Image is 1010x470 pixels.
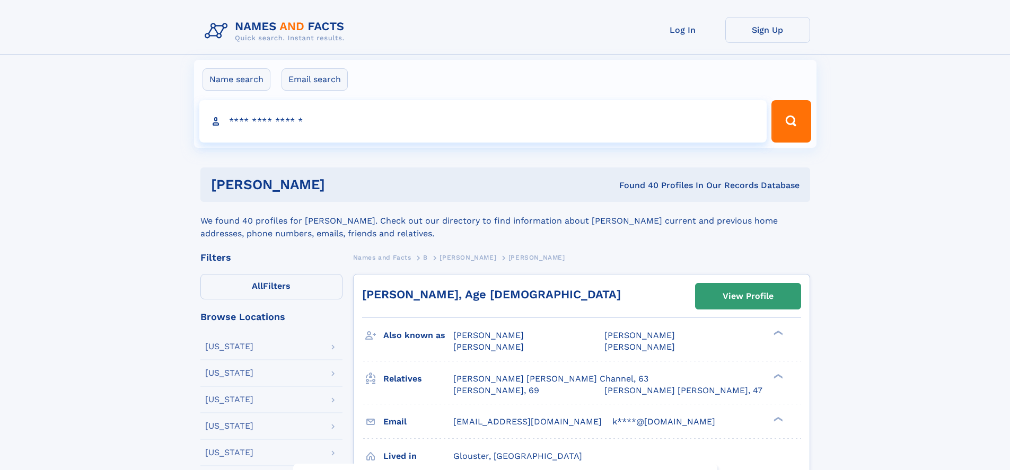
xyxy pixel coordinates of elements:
[200,253,342,262] div: Filters
[203,68,270,91] label: Name search
[205,342,253,351] div: [US_STATE]
[383,326,453,344] h3: Also known as
[383,413,453,431] h3: Email
[453,342,524,352] span: [PERSON_NAME]
[440,254,496,261] span: [PERSON_NAME]
[362,288,621,301] a: [PERSON_NAME], Age [DEMOGRAPHIC_DATA]
[423,251,428,264] a: B
[383,447,453,465] h3: Lived in
[453,416,602,427] span: [EMAIL_ADDRESS][DOMAIN_NAME]
[453,330,524,340] span: [PERSON_NAME]
[723,284,774,308] div: View Profile
[423,254,428,261] span: B
[453,373,648,385] a: [PERSON_NAME] [PERSON_NAME] Channel, 63
[771,100,811,143] button: Search Button
[771,373,784,379] div: ❯
[453,451,582,461] span: Glouster, [GEOGRAPHIC_DATA]
[472,180,800,191] div: Found 40 Profiles In Our Records Database
[200,274,342,299] label: Filters
[200,17,353,46] img: Logo Names and Facts
[604,385,762,396] a: [PERSON_NAME] [PERSON_NAME], 47
[205,369,253,377] div: [US_STATE]
[205,422,253,430] div: [US_STATE]
[383,370,453,388] h3: Relatives
[353,251,411,264] a: Names and Facts
[211,178,472,191] h1: [PERSON_NAME]
[604,342,675,352] span: [PERSON_NAME]
[725,17,810,43] a: Sign Up
[282,68,348,91] label: Email search
[199,100,767,143] input: search input
[205,395,253,404] div: [US_STATE]
[640,17,725,43] a: Log In
[440,251,496,264] a: [PERSON_NAME]
[771,415,784,422] div: ❯
[252,281,263,291] span: All
[771,330,784,336] div: ❯
[205,448,253,457] div: [US_STATE]
[453,385,539,396] a: [PERSON_NAME], 69
[200,312,342,322] div: Browse Locations
[200,202,810,240] div: We found 40 profiles for [PERSON_NAME]. Check out our directory to find information about [PERSON...
[508,254,565,261] span: [PERSON_NAME]
[604,330,675,340] span: [PERSON_NAME]
[696,283,801,309] a: View Profile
